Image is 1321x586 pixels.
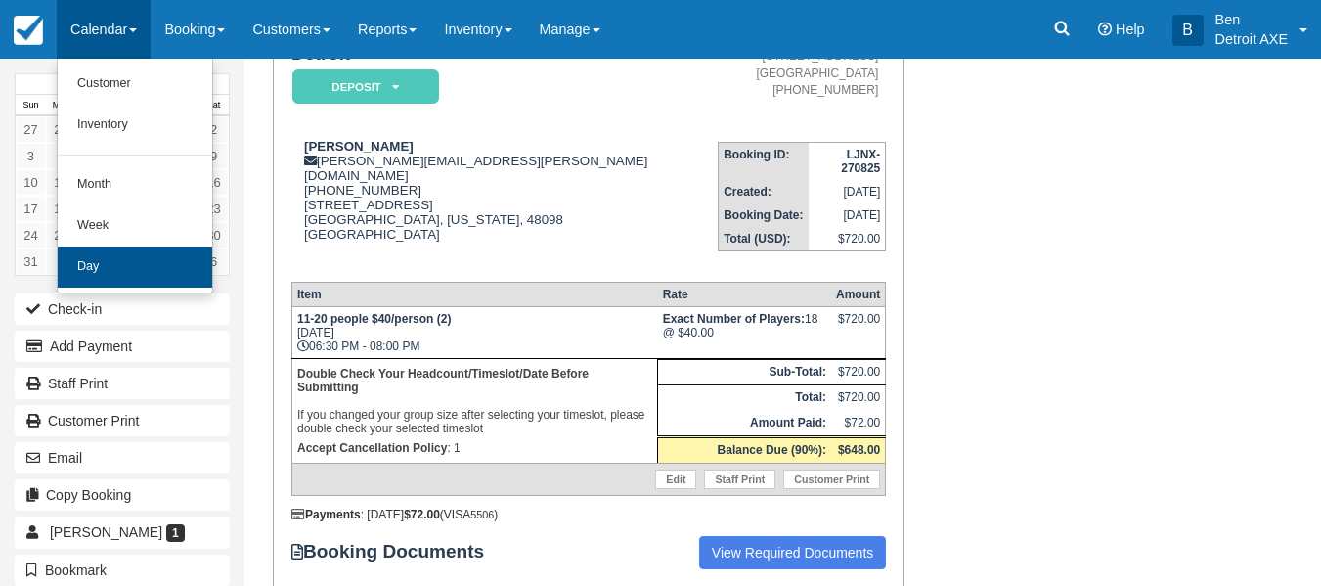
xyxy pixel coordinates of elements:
a: Customer Print [15,405,230,436]
img: checkfront-main-nav-mini-logo.png [14,16,43,45]
strong: LJNX-270825 [841,148,880,175]
a: Customer Print [783,470,880,489]
th: Amount Paid: [658,411,831,437]
td: [DATE] [809,203,886,227]
p: Detroit AXE [1215,29,1288,49]
em: Deposit [292,69,439,104]
a: 17 [16,196,46,222]
a: 27 [16,116,46,143]
p: Ben [1215,10,1288,29]
strong: Accept Cancellation Policy [297,441,447,455]
a: 30 [198,222,229,248]
a: Edit [655,470,696,489]
a: Inventory [58,105,212,146]
a: Week [58,205,212,247]
div: [PERSON_NAME][EMAIL_ADDRESS][PERSON_NAME][DOMAIN_NAME] [PHONE_NUMBER] [STREET_ADDRESS] [GEOGRAPHI... [291,139,718,266]
a: 4 [46,143,76,169]
a: 25 [46,222,76,248]
p: If you changed your group size after selecting your timeslot, please double check your selected t... [297,364,652,438]
small: 5506 [470,509,494,520]
th: Amount [831,283,886,307]
strong: [PERSON_NAME] [304,139,414,154]
a: 18 [46,196,76,222]
th: Item [291,283,657,307]
i: Help [1098,23,1112,36]
span: Help [1116,22,1145,37]
strong: Payments [291,508,361,521]
td: [DATE] [809,180,886,203]
a: Deposit [291,68,432,105]
a: 3 [16,143,46,169]
td: 18 @ $40.00 [658,307,831,359]
a: View Required Documents [699,536,887,569]
td: [DATE] 06:30 PM - 08:00 PM [291,307,657,359]
td: $72.00 [831,411,886,437]
th: Total: [658,385,831,411]
th: Total (USD): [719,227,809,251]
button: Email [15,442,230,473]
div: B [1172,15,1204,46]
a: Customer [58,64,212,105]
button: Add Payment [15,331,230,362]
button: Check-in [15,293,230,325]
a: 23 [198,196,229,222]
div: : [DATE] (VISA ) [291,508,886,521]
a: 9 [198,143,229,169]
th: Booking ID: [719,142,809,180]
th: Sat [198,95,229,116]
a: 1 [46,248,76,275]
a: 10 [16,169,46,196]
th: Balance Due (90%): [658,436,831,463]
address: Detroit Axe & The Corner [STREET_ADDRESS] [GEOGRAPHIC_DATA] [PHONE_NUMBER] [726,31,878,99]
button: Bookmark [15,555,230,586]
td: $720.00 [831,385,886,411]
th: Rate [658,283,831,307]
th: Mon [46,95,76,116]
div: $720.00 [836,312,880,341]
a: 28 [46,116,76,143]
b: Double Check Your Headcount/Timeslot/Date Before Submitting [297,367,589,394]
a: Month [58,164,212,205]
strong: $648.00 [838,443,880,457]
a: 6 [198,248,229,275]
a: Staff Print [15,368,230,399]
th: Sub-Total: [658,360,831,385]
button: Copy Booking [15,479,230,511]
a: 2 [198,116,229,143]
th: Booking Date: [719,203,809,227]
a: 11 [46,169,76,196]
a: Day [58,247,212,288]
th: Created: [719,180,809,203]
span: 1 [166,524,185,542]
a: 31 [16,248,46,275]
strong: Booking Documents [291,541,503,563]
a: 16 [198,169,229,196]
a: Staff Print [704,470,775,489]
p: : 1 [297,438,652,458]
ul: Calendar [57,59,213,293]
th: Sun [16,95,46,116]
strong: 11-20 people $40/person (2) [297,312,451,326]
a: [PERSON_NAME] 1 [15,517,230,548]
strong: Exact Number of Players [663,312,805,326]
td: $720.00 [831,360,886,385]
span: [PERSON_NAME] [50,524,162,540]
strong: $72.00 [404,508,440,521]
a: 24 [16,222,46,248]
td: $720.00 [809,227,886,251]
